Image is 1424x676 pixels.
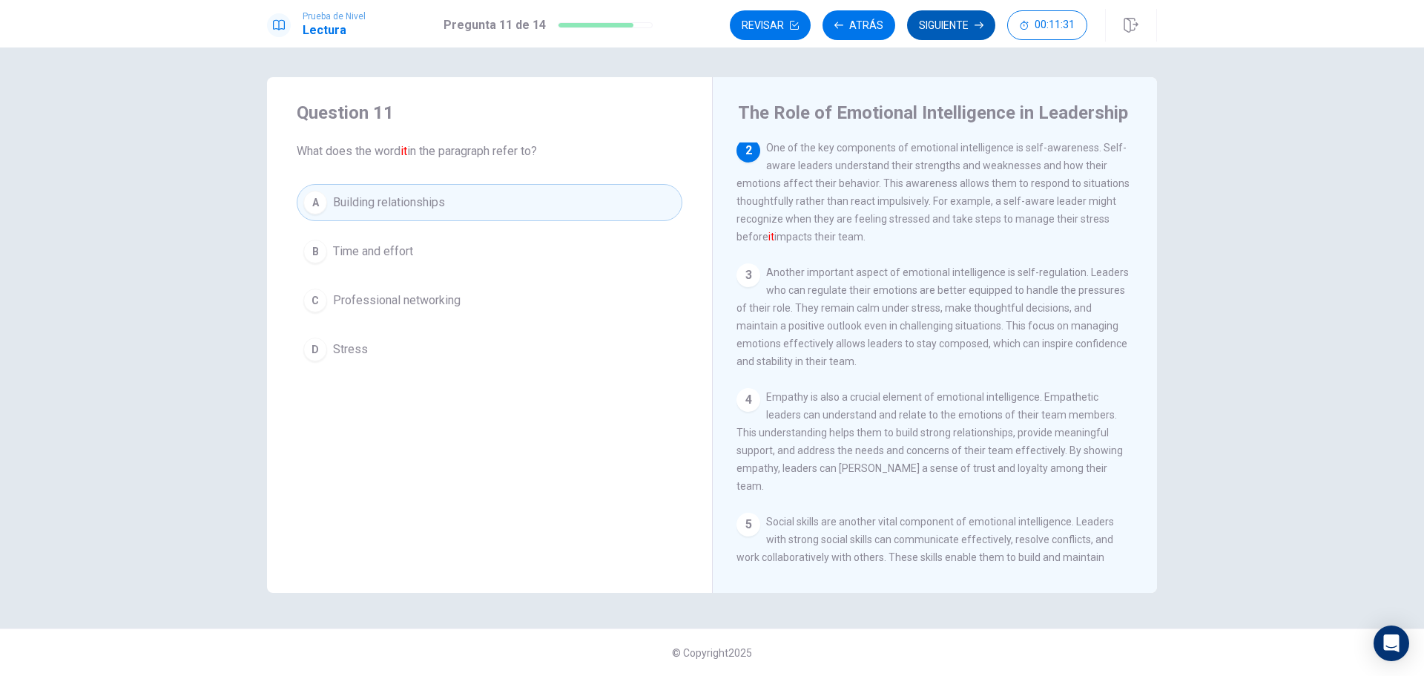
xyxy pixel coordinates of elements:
[730,10,811,40] button: Revisar
[303,191,327,214] div: A
[444,16,546,34] h1: Pregunta 11 de 14
[297,142,682,160] span: What does the word in the paragraph refer to?
[1374,626,1409,661] div: Open Intercom Messenger
[1007,10,1087,40] button: 00:11:31
[303,240,327,263] div: B
[736,513,760,536] div: 5
[672,647,752,659] span: © Copyright 2025
[297,282,682,319] button: CProfessional networking
[333,194,445,211] span: Building relationships
[303,11,366,22] span: Prueba de Nivel
[736,263,760,287] div: 3
[303,289,327,312] div: C
[333,243,413,260] span: Time and effort
[333,292,461,309] span: Professional networking
[400,144,407,158] font: it
[297,331,682,368] button: DStress
[297,184,682,221] button: ABuilding relationships
[736,266,1129,367] span: Another important aspect of emotional intelligence is self-regulation. Leaders who can regulate t...
[768,231,774,243] font: it
[297,101,682,125] h4: Question 11
[736,139,760,163] div: 2
[736,391,1123,492] span: Empathy is also a crucial element of emotional intelligence. Empathetic leaders can understand an...
[823,10,895,40] button: Atrás
[303,22,366,39] h1: Lectura
[907,10,995,40] button: Siguiente
[297,233,682,270] button: BTime and effort
[736,516,1114,581] span: Social skills are another vital component of emotional intelligence. Leaders with strong social s...
[738,101,1128,125] h4: The Role of Emotional Intelligence in Leadership
[736,388,760,412] div: 4
[333,341,368,358] span: Stress
[1035,19,1075,31] span: 00:11:31
[303,338,327,361] div: D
